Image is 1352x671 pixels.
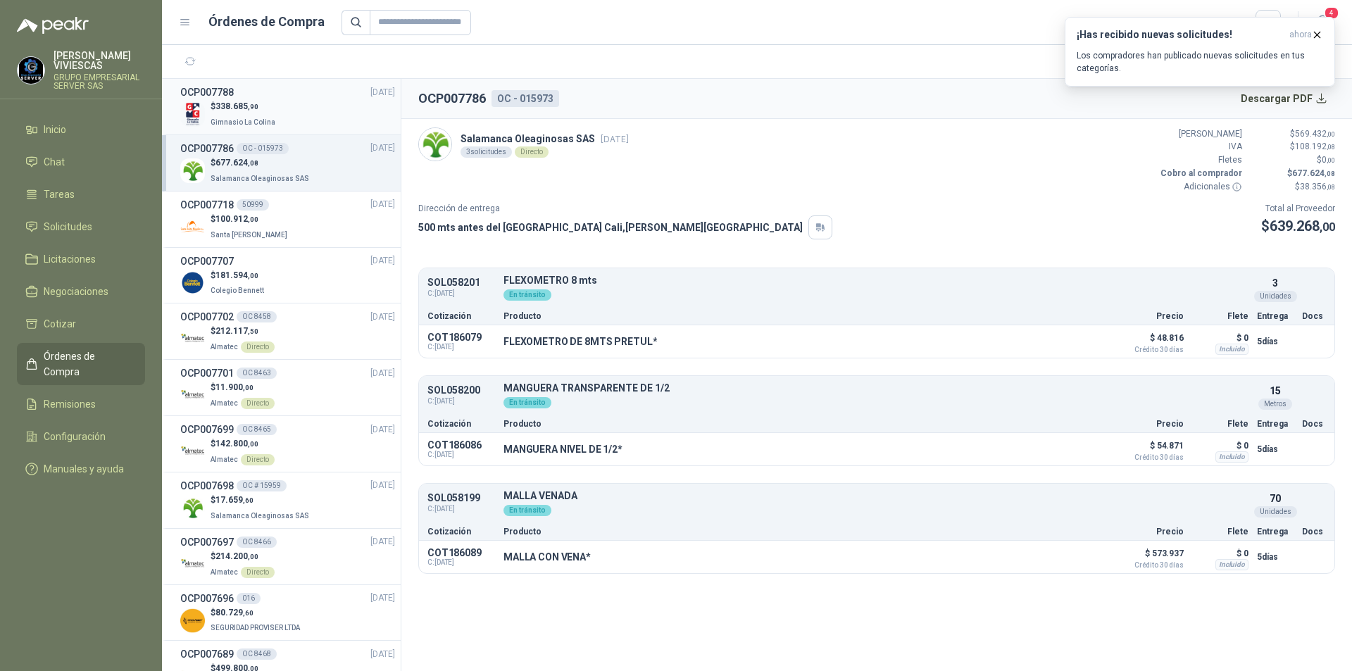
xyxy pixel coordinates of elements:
[1289,29,1312,41] span: ahora
[1065,17,1335,87] button: ¡Has recibido nuevas solicitudes!ahora Los compradores han publicado nuevas solicitudes en tus ca...
[503,289,551,301] div: En tránsito
[1327,130,1335,138] span: ,00
[180,383,205,408] img: Company Logo
[211,343,238,351] span: Almatec
[44,284,108,299] span: Negociaciones
[1251,167,1335,180] p: $
[180,646,234,662] h3: OCP007689
[1325,170,1335,177] span: ,08
[1258,399,1292,410] div: Metros
[1158,127,1242,141] p: [PERSON_NAME]
[248,272,258,280] span: ,00
[248,215,258,223] span: ,00
[180,253,234,269] h3: OCP007707
[1077,49,1323,75] p: Los compradores han publicado nuevas solicitudes en tus categorías.
[1192,312,1248,320] p: Flete
[1254,291,1297,302] div: Unidades
[180,84,234,100] h3: OCP007788
[1113,330,1184,353] p: $ 48.816
[17,278,145,305] a: Negociaciones
[215,551,258,561] span: 214.200
[237,537,277,548] div: OC 8466
[370,535,395,548] span: [DATE]
[211,269,267,282] p: $
[370,648,395,661] span: [DATE]
[211,287,264,294] span: Colegio Bennett
[44,349,132,380] span: Órdenes de Compra
[44,316,76,332] span: Cotizar
[211,399,238,407] span: Almatec
[44,396,96,412] span: Remisiones
[211,381,275,394] p: $
[1158,180,1242,194] p: Adicionales
[1233,84,1336,113] button: Descargar PDF
[427,558,495,567] span: C: [DATE]
[237,311,277,322] div: OC 8458
[370,367,395,380] span: [DATE]
[180,478,234,494] h3: OCP007698
[1270,218,1335,234] span: 639.268
[1113,527,1184,536] p: Precio
[1113,545,1184,569] p: $ 573.937
[248,553,258,560] span: ,00
[601,134,629,144] span: [DATE]
[17,149,145,175] a: Chat
[1302,312,1326,320] p: Docs
[1251,127,1335,141] p: $
[237,143,289,154] div: OC - 015973
[211,456,238,463] span: Almatec
[208,12,325,32] h1: Órdenes de Compra
[1292,168,1335,178] span: 677.624
[1320,220,1335,234] span: ,00
[180,534,395,579] a: OCP007697OC 8466[DATE] Company Logo$214.200,00AlmatecDirecto
[211,100,278,113] p: $
[211,325,275,338] p: $
[243,496,254,504] span: ,60
[211,213,290,226] p: $
[215,326,258,336] span: 212.117
[17,423,145,450] a: Configuración
[211,494,312,507] p: $
[503,551,591,563] p: MALLA CON VENA*
[1192,330,1248,346] p: $ 0
[180,309,395,353] a: OCP007702OC 8458[DATE] Company Logo$212.117,50AlmatecDirecto
[427,343,495,351] span: C: [DATE]
[241,567,275,578] div: Directo
[211,437,275,451] p: $
[241,454,275,465] div: Directo
[180,439,205,464] img: Company Logo
[180,141,234,156] h3: OCP007786
[180,253,395,298] a: OCP007707[DATE] Company Logo$181.594,00Colegio Bennett
[180,608,205,633] img: Company Logo
[427,527,495,536] p: Cotización
[1215,344,1248,355] div: Incluido
[370,423,395,437] span: [DATE]
[418,202,832,215] p: Dirección de entrega
[211,156,312,170] p: $
[180,552,205,577] img: Company Logo
[1113,454,1184,461] span: Crédito 30 días
[211,624,300,632] span: SEGURIDAD PROVISER LTDA
[1270,383,1281,399] p: 15
[248,327,258,335] span: ,50
[1158,153,1242,167] p: Fletes
[427,493,495,503] p: SOL058199
[17,17,89,34] img: Logo peakr
[1251,180,1335,194] p: $
[1295,129,1335,139] span: 569.432
[427,503,495,515] span: C: [DATE]
[180,591,395,635] a: OCP007696016[DATE] Company Logo$80.729,60SEGURIDAD PROVISER LTDA
[427,312,495,320] p: Cotización
[427,288,495,299] span: C: [DATE]
[1302,527,1326,536] p: Docs
[503,336,657,347] p: FLEXOMETRO DE 8MTS PRETUL*
[180,158,205,183] img: Company Logo
[44,122,66,137] span: Inicio
[180,422,234,437] h3: OCP007699
[503,383,1248,394] p: MANGUERA TRANSPARENTE DE 1/2
[427,396,495,407] span: C: [DATE]
[427,420,495,428] p: Cotización
[1192,420,1248,428] p: Flete
[370,591,395,605] span: [DATE]
[1261,202,1335,215] p: Total al Proveedor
